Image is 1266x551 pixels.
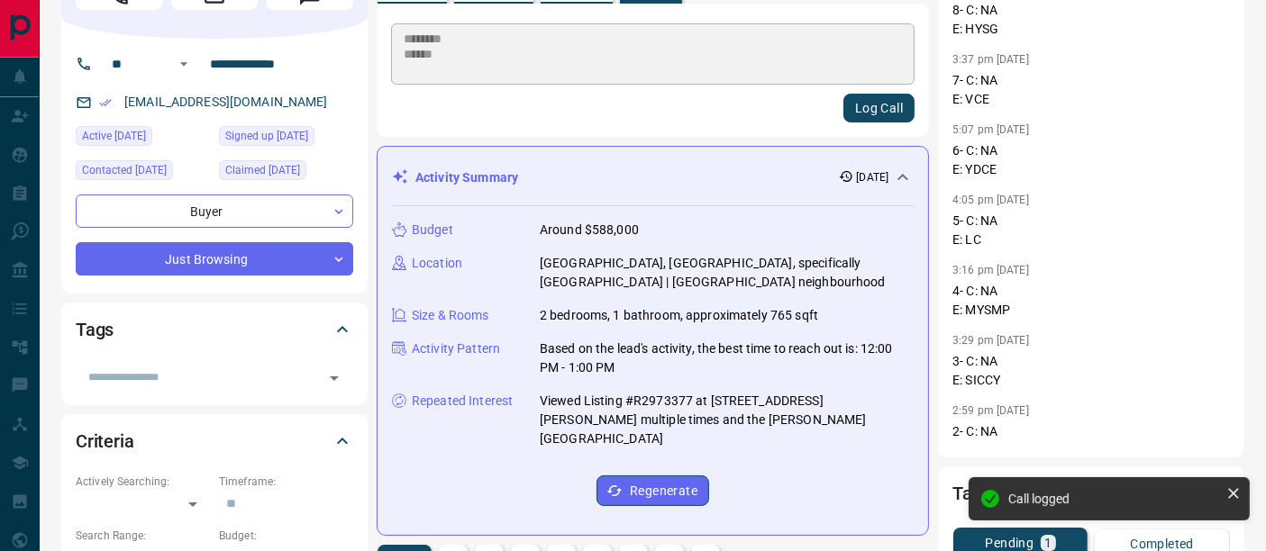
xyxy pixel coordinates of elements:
p: 2 bedrooms, 1 bathroom, approximately 765 sqft [540,306,818,325]
p: 4:05 pm [DATE] [952,194,1029,206]
p: Activity Summary [415,168,518,187]
p: Completed [1130,537,1194,550]
div: Activity Summary[DATE] [392,161,914,194]
div: Tue Aug 26 2025 [219,160,353,185]
div: Call logged [1008,492,1219,506]
h2: Criteria [76,427,134,456]
div: Buyer [76,194,353,228]
p: Repeated Interest [412,392,513,411]
div: Tags [76,308,353,351]
p: Budget [412,221,453,239]
div: Criteria [76,420,353,463]
p: Activity Pattern [412,339,500,358]
p: Based on the lead's activity, the best time to reach out is: 12:00 PM - 1:00 PM [540,339,914,377]
p: 3:16 pm [DATE] [952,264,1029,276]
p: 4- C: NA E: MYSMP [952,282,1230,320]
p: Search Range: [76,528,210,544]
p: 7- C: NA E: VCE [952,71,1230,109]
span: Active [DATE] [82,127,146,145]
div: Mon Aug 25 2025 [219,126,353,151]
p: Budget: [219,528,353,544]
button: Regenerate [597,475,709,506]
p: Around $588,000 [540,221,639,239]
div: Just Browsing [76,242,353,275]
h2: Tasks [952,479,998,508]
div: Mon Aug 25 2025 [76,126,210,151]
p: Timeframe: [219,474,353,490]
p: [DATE] [857,169,889,185]
p: 3:29 pm [DATE] [952,334,1029,347]
p: 5:07 pm [DATE] [952,123,1029,136]
p: 6- C: NA E: YDCE [952,141,1230,179]
a: [EMAIL_ADDRESS][DOMAIN_NAME] [124,95,328,109]
p: Size & Rooms [412,306,489,325]
p: 1 [1044,537,1052,549]
p: 5- C: NA E: LC [952,212,1230,249]
svg: Email Verified [99,96,112,109]
p: 8- C: NA E: HYSG [952,1,1230,39]
button: Open [322,366,347,391]
button: Log Call [843,94,915,122]
p: Viewed Listing #R2973377 at [STREET_ADDRESS][PERSON_NAME] multiple times and the [PERSON_NAME][GE... [540,392,914,448]
div: Wed Sep 10 2025 [76,160,210,185]
span: Claimed [DATE] [225,161,300,179]
p: 2:59 pm [DATE] [952,404,1029,417]
button: Open [173,53,195,75]
span: Signed up [DATE] [225,127,308,145]
p: Pending [986,537,1034,549]
h2: Tags [76,315,114,344]
p: Location [412,254,462,273]
p: 3:37 pm [DATE] [952,53,1029,66]
span: Contacted [DATE] [82,161,167,179]
p: 2- C: NA E: NPFY [952,422,1230,460]
p: Actively Searching: [76,474,210,490]
p: [GEOGRAPHIC_DATA], [GEOGRAPHIC_DATA], specifically [GEOGRAPHIC_DATA] | [GEOGRAPHIC_DATA] neighbou... [540,254,914,292]
div: Tasks [952,472,1230,515]
p: 3- C: NA E: SICCY [952,352,1230,390]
